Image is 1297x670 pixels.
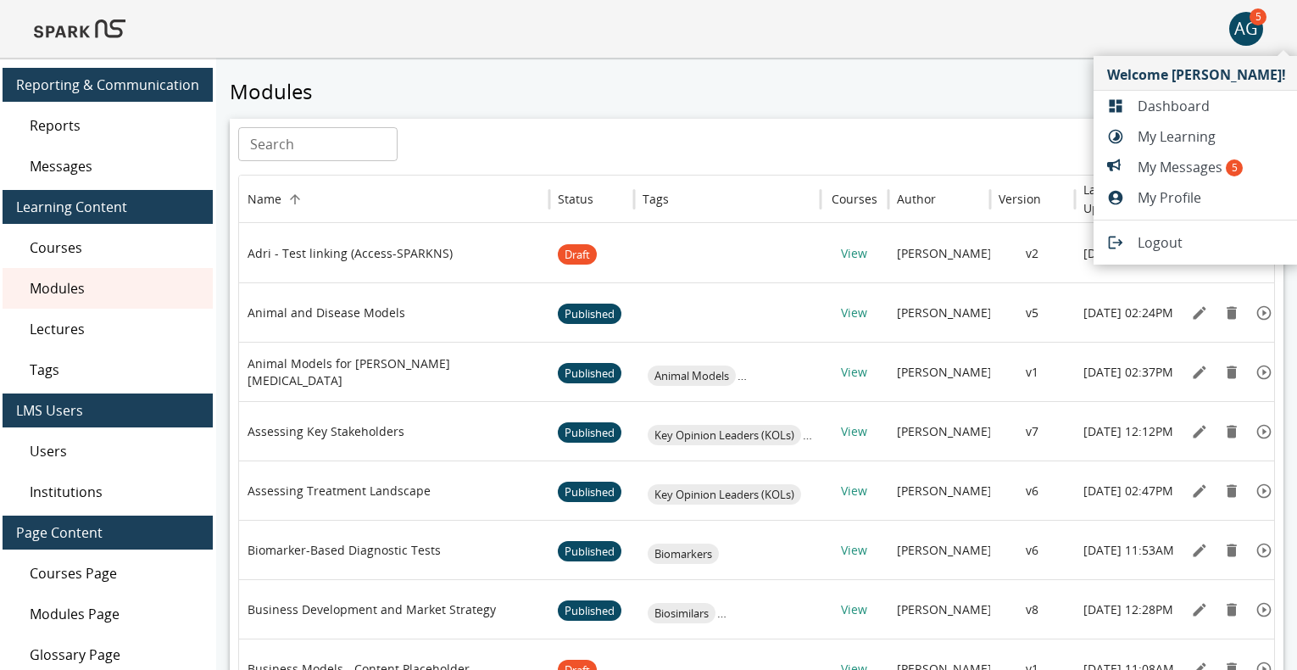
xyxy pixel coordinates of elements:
[1138,96,1286,116] span: Dashboard
[1138,187,1286,208] span: My Profile
[1138,157,1286,177] span: My Messages
[1138,232,1286,253] span: Logout
[1138,126,1286,147] span: My Learning
[1226,159,1243,176] span: 5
